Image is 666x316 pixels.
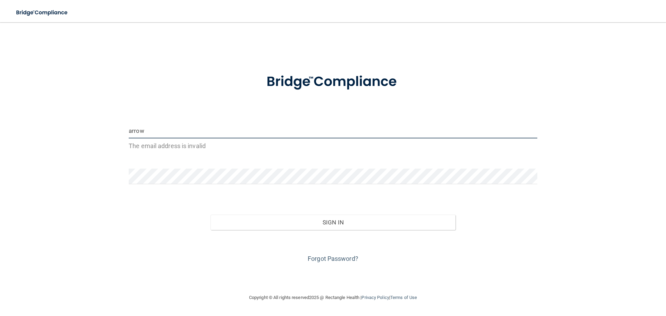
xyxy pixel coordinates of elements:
a: Forgot Password? [308,255,358,262]
a: Privacy Policy [361,295,389,300]
p: The email address is invalid [129,140,537,152]
input: Email [129,123,537,138]
button: Sign In [211,215,456,230]
img: bridge_compliance_login_screen.278c3ca4.svg [252,64,414,100]
a: Terms of Use [390,295,417,300]
div: Copyright © All rights reserved 2025 @ Rectangle Health | | [206,287,460,309]
img: bridge_compliance_login_screen.278c3ca4.svg [10,6,74,20]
